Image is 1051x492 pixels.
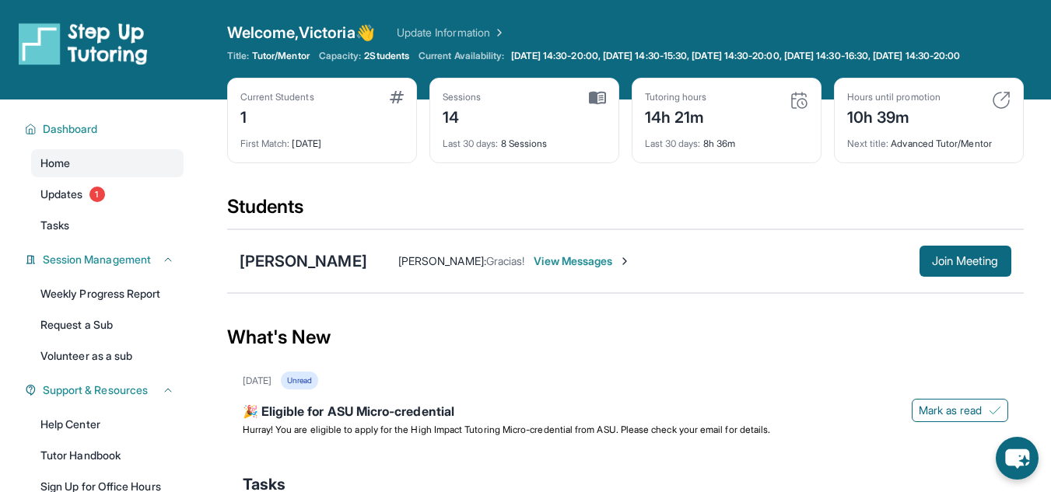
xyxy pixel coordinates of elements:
[847,128,1011,150] div: Advanced Tutor/Mentor
[847,103,941,128] div: 10h 39m
[43,121,98,137] span: Dashboard
[398,254,486,267] span: [PERSON_NAME] :
[31,149,184,177] a: Home
[227,303,1024,372] div: What's New
[240,103,314,128] div: 1
[31,311,184,339] a: Request a Sub
[227,194,1024,229] div: Students
[243,402,1008,424] div: 🎉 Eligible for ASU Micro-credential
[992,91,1011,110] img: card
[240,138,290,149] span: First Match :
[281,372,318,389] div: Unread
[43,382,148,398] span: Support & Resources
[645,103,707,128] div: 14h 21m
[240,250,367,272] div: [PERSON_NAME]
[847,138,889,149] span: Next title :
[490,25,506,40] img: Chevron Right
[243,424,771,435] span: Hurray! You are eligible to apply for the High Impact Tutoring Micro-credential from ASU. Please ...
[390,91,404,103] img: card
[252,50,310,62] span: Tutor/Mentor
[40,218,69,233] span: Tasks
[645,138,701,149] span: Last 30 days :
[847,91,941,103] div: Hours until promotion
[243,375,272,387] div: [DATE]
[989,404,1001,417] img: Mark as read
[618,255,631,267] img: Chevron-Right
[19,22,148,65] img: logo
[43,252,151,267] span: Session Management
[31,211,184,239] a: Tasks
[443,128,606,150] div: 8 Sessions
[508,50,964,62] a: [DATE] 14:30-20:00, [DATE] 14:30-15:30, [DATE] 14:30-20:00, [DATE] 14:30-16:30, [DATE] 14:30-20:00
[790,91,808,110] img: card
[932,256,999,266] span: Join Meeting
[645,91,707,103] div: Tutoring hours
[31,342,184,370] a: Volunteer as a sub
[443,91,482,103] div: Sessions
[37,382,174,398] button: Support & Resources
[31,180,184,208] a: Updates1
[40,155,70,171] span: Home
[443,103,482,128] div: 14
[645,128,808,150] div: 8h 36m
[419,50,504,62] span: Current Availability:
[37,121,174,137] button: Dashboard
[443,138,499,149] span: Last 30 days :
[40,187,83,202] span: Updates
[912,399,1008,422] button: Mark as read
[240,128,404,150] div: [DATE]
[364,50,409,62] span: 2 Students
[227,50,249,62] span: Title:
[996,437,1039,480] button: chat-button
[511,50,961,62] span: [DATE] 14:30-20:00, [DATE] 14:30-15:30, [DATE] 14:30-20:00, [DATE] 14:30-16:30, [DATE] 14:30-20:00
[31,280,184,308] a: Weekly Progress Report
[486,254,525,267] span: Gracias!
[397,25,506,40] a: Update Information
[919,403,983,418] span: Mark as read
[240,91,314,103] div: Current Students
[31,410,184,438] a: Help Center
[319,50,362,62] span: Capacity:
[37,252,174,267] button: Session Management
[589,91,606,105] img: card
[534,253,631,269] span: View Messages
[920,246,1011,277] button: Join Meeting
[227,22,375,44] span: Welcome, Victoria 👋
[31,441,184,469] a: Tutor Handbook
[89,187,105,202] span: 1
